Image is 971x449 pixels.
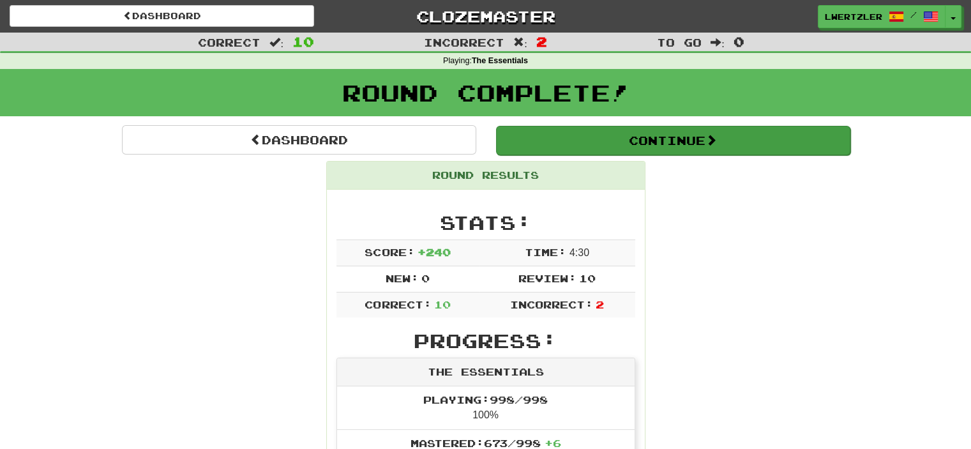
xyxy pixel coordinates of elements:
[337,386,635,430] li: 100%
[569,247,589,258] span: 4 : 30
[10,5,314,27] a: Dashboard
[496,126,850,155] button: Continue
[410,437,561,449] span: Mastered: 673 / 998
[513,37,527,48] span: :
[198,36,260,49] span: Correct
[825,11,882,22] span: lwertzler
[418,246,451,258] span: + 240
[365,246,414,258] span: Score:
[424,36,504,49] span: Incorrect
[365,298,431,310] span: Correct:
[734,34,744,49] span: 0
[336,212,635,233] h2: Stats:
[579,272,596,284] span: 10
[510,298,593,310] span: Incorrect:
[518,272,576,284] span: Review:
[545,437,561,449] span: + 6
[421,272,430,284] span: 0
[122,125,476,155] a: Dashboard
[434,298,451,310] span: 10
[333,5,638,27] a: Clozemaster
[536,34,547,49] span: 2
[525,246,566,258] span: Time:
[337,358,635,386] div: The Essentials
[4,80,967,105] h1: Round Complete!
[657,36,702,49] span: To go
[596,298,604,310] span: 2
[327,162,645,190] div: Round Results
[472,56,528,65] strong: The Essentials
[292,34,314,49] span: 10
[269,37,283,48] span: :
[910,10,917,19] span: /
[711,37,725,48] span: :
[818,5,945,28] a: lwertzler /
[386,272,419,284] span: New:
[336,330,635,351] h2: Progress:
[423,393,548,406] span: Playing: 998 / 998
